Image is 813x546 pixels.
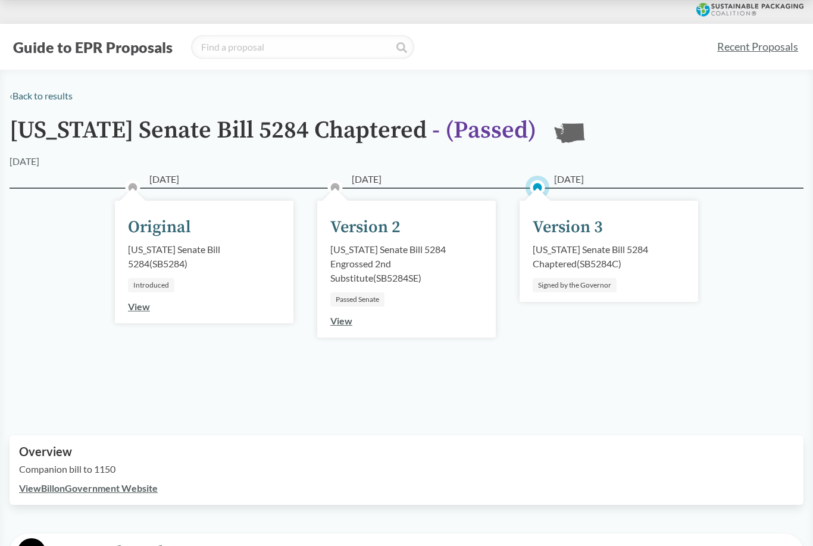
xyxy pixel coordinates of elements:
[191,35,414,59] input: Find a proposal
[330,215,401,240] div: Version 2
[554,172,584,186] span: [DATE]
[19,482,158,494] a: ViewBillonGovernment Website
[352,172,382,186] span: [DATE]
[10,38,176,57] button: Guide to EPR Proposals
[19,462,794,476] p: Companion bill to 1150
[149,172,179,186] span: [DATE]
[533,242,685,271] div: [US_STATE] Senate Bill 5284 Chaptered ( SB5284C )
[330,242,483,285] div: [US_STATE] Senate Bill 5284 Engrossed 2nd Substitute ( SB5284SE )
[10,154,39,169] div: [DATE]
[330,292,384,307] div: Passed Senate
[19,445,794,458] h2: Overview
[128,301,150,312] a: View
[533,215,603,240] div: Version 3
[10,117,536,154] h1: [US_STATE] Senate Bill 5284 Chaptered
[10,90,73,101] a: ‹Back to results
[128,278,174,292] div: Introduced
[128,215,191,240] div: Original
[533,278,617,292] div: Signed by the Governor
[712,33,803,60] a: Recent Proposals
[432,116,536,145] span: - ( Passed )
[128,242,280,271] div: [US_STATE] Senate Bill 5284 ( SB5284 )
[330,315,352,326] a: View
